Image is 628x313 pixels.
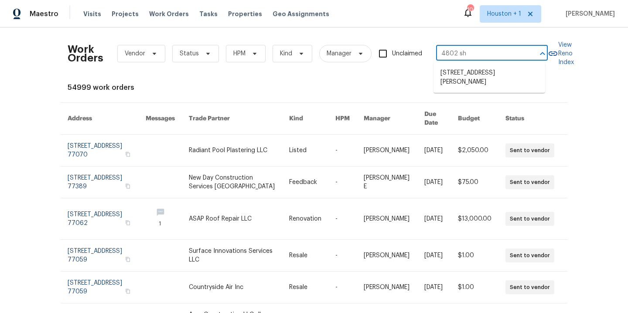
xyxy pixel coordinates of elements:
[273,10,329,18] span: Geo Assignments
[436,47,523,61] input: Enter in an address
[357,198,417,240] td: [PERSON_NAME]
[182,135,282,167] td: Radiant Pool Plastering LLC
[182,240,282,272] td: Surface Innovations Services LLC
[280,49,292,58] span: Kind
[327,49,352,58] span: Manager
[328,272,357,303] td: -
[30,10,58,18] span: Maestro
[536,48,549,60] button: Close
[139,103,182,135] th: Messages
[467,5,473,14] div: 10
[282,240,328,272] td: Resale
[180,49,199,58] span: Status
[282,167,328,198] td: Feedback
[357,103,417,135] th: Manager
[182,103,282,135] th: Trade Partner
[124,219,132,227] button: Copy Address
[228,10,262,18] span: Properties
[233,49,246,58] span: HPM
[182,198,282,240] td: ASAP Roof Repair LLC
[68,83,560,92] div: 54999 work orders
[487,10,521,18] span: Houston + 1
[112,10,139,18] span: Projects
[357,272,417,303] td: [PERSON_NAME]
[282,272,328,303] td: Resale
[124,287,132,295] button: Copy Address
[282,198,328,240] td: Renovation
[124,150,132,158] button: Copy Address
[68,45,103,62] h2: Work Orders
[417,103,451,135] th: Due Date
[149,10,189,18] span: Work Orders
[282,135,328,167] td: Listed
[392,49,422,58] span: Unclaimed
[562,10,615,18] span: [PERSON_NAME]
[357,240,417,272] td: [PERSON_NAME]
[282,103,328,135] th: Kind
[124,182,132,190] button: Copy Address
[548,41,574,67] a: View Reno Index
[328,240,357,272] td: -
[328,135,357,167] td: -
[451,103,498,135] th: Budget
[328,198,357,240] td: -
[124,255,132,263] button: Copy Address
[433,66,545,89] li: [STREET_ADDRESS][PERSON_NAME]
[498,103,567,135] th: Status
[357,135,417,167] td: [PERSON_NAME]
[125,49,145,58] span: Vendor
[328,103,357,135] th: HPM
[328,167,357,198] td: -
[83,10,101,18] span: Visits
[357,167,417,198] td: [PERSON_NAME] E
[182,272,282,303] td: Countryside Air Inc
[199,11,218,17] span: Tasks
[182,167,282,198] td: New Day Construction Services [GEOGRAPHIC_DATA]
[61,103,139,135] th: Address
